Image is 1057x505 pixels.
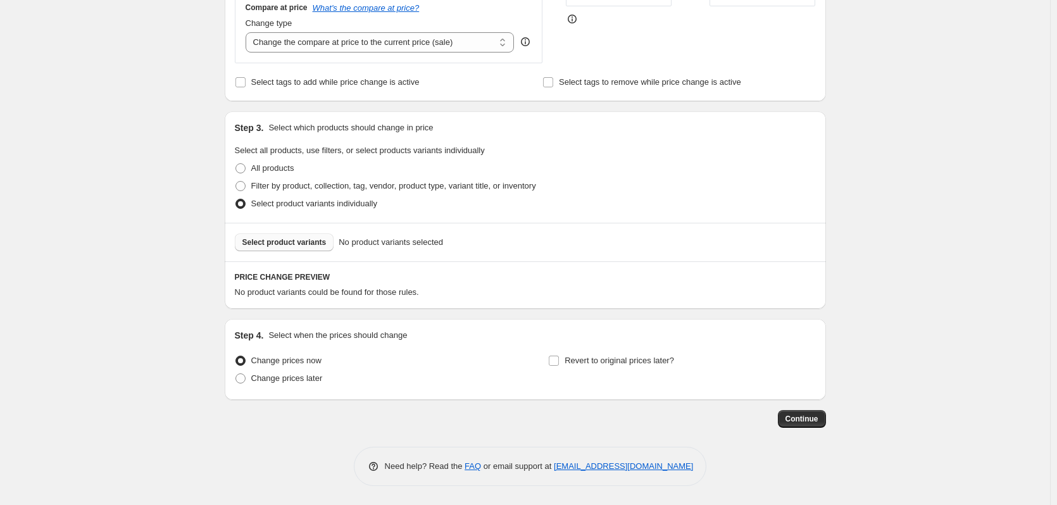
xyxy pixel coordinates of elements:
button: What's the compare at price? [313,3,420,13]
span: Filter by product, collection, tag, vendor, product type, variant title, or inventory [251,181,536,190]
span: Select all products, use filters, or select products variants individually [235,146,485,155]
span: Select product variants individually [251,199,377,208]
a: [EMAIL_ADDRESS][DOMAIN_NAME] [554,461,693,471]
span: Need help? Read the [385,461,465,471]
span: or email support at [481,461,554,471]
span: No product variants could be found for those rules. [235,287,419,297]
h2: Step 4. [235,329,264,342]
h2: Step 3. [235,122,264,134]
button: Select product variants [235,234,334,251]
h3: Compare at price [246,3,308,13]
span: Change prices later [251,373,323,383]
span: Select product variants [242,237,327,247]
h6: PRICE CHANGE PREVIEW [235,272,816,282]
span: All products [251,163,294,173]
button: Continue [778,410,826,428]
span: Revert to original prices later? [565,356,674,365]
span: No product variants selected [339,236,443,249]
p: Select when the prices should change [268,329,407,342]
span: Continue [785,414,818,424]
span: Select tags to add while price change is active [251,77,420,87]
span: Select tags to remove while price change is active [559,77,741,87]
span: Change prices now [251,356,322,365]
p: Select which products should change in price [268,122,433,134]
span: Change type [246,18,292,28]
a: FAQ [465,461,481,471]
div: help [519,35,532,48]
